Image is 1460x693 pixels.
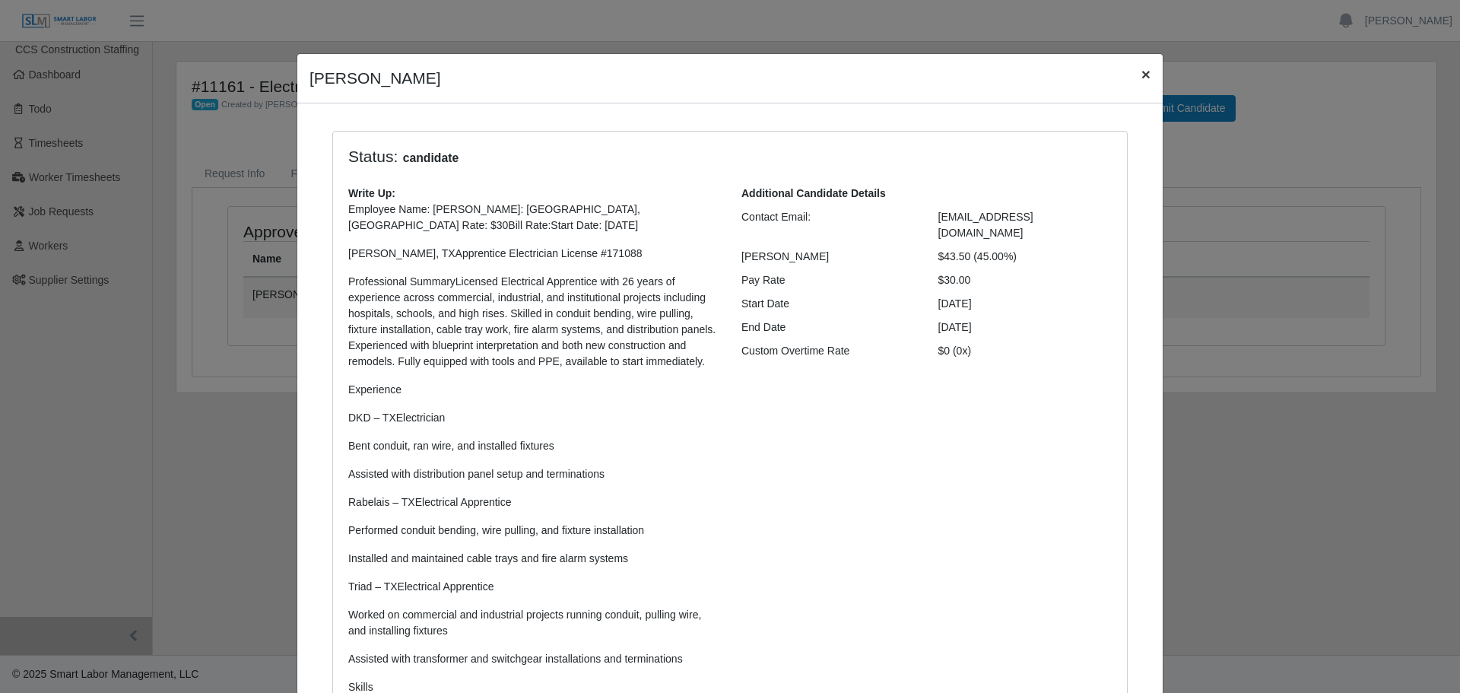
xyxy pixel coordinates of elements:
p: Installed and maintained cable trays and fire alarm systems [348,551,719,567]
span: [EMAIL_ADDRESS][DOMAIN_NAME] [938,211,1033,239]
p: Employee Name: [PERSON_NAME]: [GEOGRAPHIC_DATA], [GEOGRAPHIC_DATA] Rate: $30Bill Rate:Start Date:... [348,202,719,234]
p: Worked on commercial and industrial projects running conduit, pulling wire, and installing fixtures [348,607,719,639]
span: × [1141,65,1151,83]
div: Start Date [730,296,927,312]
p: Bent conduit, ran wire, and installed fixtures [348,438,719,454]
div: [DATE] [927,296,1124,312]
div: Pay Rate [730,272,927,288]
p: Triad – TXElectrical Apprentice [348,579,719,595]
p: Assisted with distribution panel setup and terminations [348,466,719,482]
p: Assisted with transformer and switchgear installations and terminations [348,651,719,667]
p: Rabelais – TXElectrical Apprentice [348,494,719,510]
b: Additional Candidate Details [741,187,886,199]
h4: [PERSON_NAME] [309,66,441,91]
p: Experience [348,382,719,398]
div: [PERSON_NAME] [730,249,927,265]
span: $0 (0x) [938,345,972,357]
p: [PERSON_NAME], TXApprentice Electrician License #171088 [348,246,719,262]
p: Performed conduit bending, wire pulling, and fixture installation [348,523,719,539]
div: $43.50 (45.00%) [927,249,1124,265]
span: [DATE] [938,321,972,333]
div: End Date [730,319,927,335]
p: Professional SummaryLicensed Electrical Apprentice with 26 years of experience across commercial,... [348,274,719,370]
div: Custom Overtime Rate [730,343,927,359]
button: Close [1129,54,1163,94]
div: $30.00 [927,272,1124,288]
b: Write Up: [348,187,395,199]
div: Contact Email: [730,209,927,241]
h4: Status: [348,147,916,167]
span: candidate [398,149,463,167]
p: DKD – TXElectrician [348,410,719,426]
